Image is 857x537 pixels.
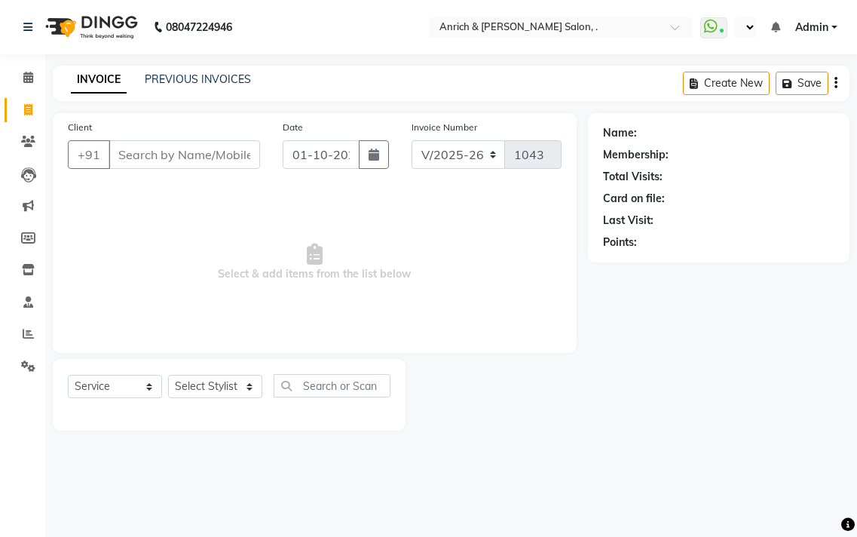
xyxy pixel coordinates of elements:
[603,147,669,163] div: Membership:
[603,125,637,141] div: Name:
[68,187,562,338] span: Select & add items from the list below
[603,169,663,185] div: Total Visits:
[274,374,390,397] input: Search or Scan
[68,121,92,134] label: Client
[776,72,828,95] button: Save
[38,6,142,48] img: logo
[603,213,653,229] div: Last Visit:
[795,20,828,35] span: Admin
[603,235,637,250] div: Points:
[68,140,110,169] button: +91
[283,121,303,134] label: Date
[683,72,770,95] button: Create New
[412,121,477,134] label: Invoice Number
[71,66,127,94] a: INVOICE
[603,191,665,207] div: Card on file:
[109,140,260,169] input: Search by Name/Mobile/Email/Code
[145,72,251,86] a: PREVIOUS INVOICES
[166,6,232,48] b: 08047224946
